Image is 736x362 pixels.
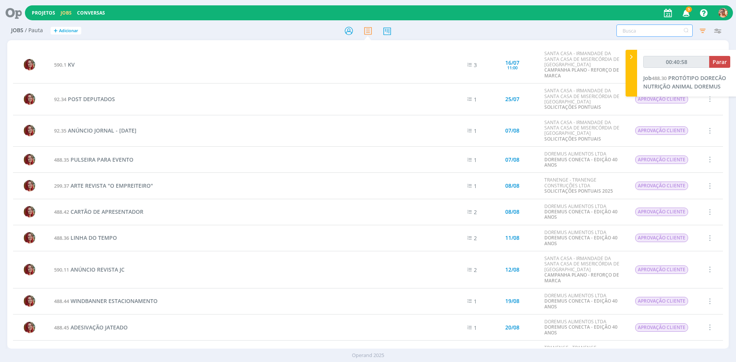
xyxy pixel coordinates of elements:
[54,234,69,241] span: 488.36
[505,128,519,133] div: 07/08
[68,95,115,103] span: POST DEPUTADOS
[474,182,477,190] span: 1
[635,297,688,305] span: APROVAÇÃO CLIENTE
[544,156,618,168] a: DOREMUS CONECTA - EDIÇÃO 40 ANOS
[505,60,519,66] div: 16/07
[54,297,158,305] a: 488.44WINDBANNER ESTACIONAMENTO
[24,154,35,165] img: G
[544,51,623,79] div: SANTA CASA - IRMANDADE DA SANTA CASA DE MISERICÓRDIA DE [GEOGRAPHIC_DATA]
[77,10,105,16] a: Conversas
[24,59,35,70] img: G
[709,56,730,68] button: Parar
[474,208,477,216] span: 2
[616,25,693,37] input: Busca
[54,96,66,103] span: 92.34
[635,323,688,332] span: APROVAÇÃO CLIENTE
[544,230,623,246] div: DOREMUS ALIMENTOS LTDA
[635,95,688,103] span: APROVAÇÃO CLIENTE
[54,61,66,68] span: 590.1
[474,96,477,103] span: 1
[54,27,58,35] span: +
[635,182,688,190] span: APROVAÇÃO CLIENTE
[544,293,623,310] div: DOREMUS ALIMENTOS LTDA
[544,208,618,220] a: DOREMUS CONECTA - EDIÇÃO 40 ANOS
[54,234,117,241] a: 488.36LINHA DO TEMPO
[652,75,667,82] span: 488.30
[54,324,69,331] span: 488.45
[718,6,728,20] button: V
[54,156,69,163] span: 488.35
[635,156,688,164] span: APROVAÇÃO CLIENTE
[544,204,623,220] div: DOREMUS ALIMENTOS LTDA
[544,256,623,283] div: SANTA CASA - IRMANDADE DA SANTA CASA DE MISERICÓRDIA DE [GEOGRAPHIC_DATA]
[505,157,519,162] div: 07/08
[24,322,35,333] img: G
[54,266,69,273] span: 590.11
[544,136,601,142] a: SOLICITAÇÕES PONTUAIS
[24,206,35,218] img: G
[24,180,35,192] img: G
[71,234,117,241] span: LINHA DO TEMPO
[59,28,78,33] span: Adicionar
[24,93,35,105] img: G
[635,265,688,274] span: APROVAÇÃO CLIENTE
[54,298,69,305] span: 488.44
[544,345,623,362] div: TRANENGE - TRANENGE CONSTRUÇÕES LTDA
[635,126,688,135] span: APROVAÇÃO CLIENTE
[54,156,133,163] a: 488.35PULSEIRA PARA EVENTO
[24,125,35,136] img: G
[24,232,35,244] img: G
[71,324,128,331] span: ADESIVAÇÃO JATEADO
[474,127,477,134] span: 1
[54,95,115,103] a: 92.34POST DEPUTADOS
[544,188,613,194] a: SOLICITAÇÕES PONTUAIS 2025
[686,7,692,12] span: 9
[11,27,23,34] span: Jobs
[54,324,128,331] a: 488.45ADESIVAÇÃO JATEADO
[51,27,81,35] button: +Adicionar
[71,182,153,189] span: ARTE REVISTA "O EMPREITEIRO"
[505,298,519,304] div: 19/08
[54,61,75,68] a: 590.1KV
[24,264,35,275] img: G
[71,266,125,273] span: ANÚNCIO REVISTA JC
[678,6,693,20] button: 9
[505,183,519,188] div: 08/08
[71,297,158,305] span: WINDBANNER ESTACIONAMENTO
[544,67,619,79] a: CAMPANHA PLANO - REFORÇO DE MARCA
[54,266,125,273] a: 590.11ANÚNCIO REVISTA JC
[544,104,601,110] a: SOLICITAÇÕES PONTUAIS
[505,97,519,102] div: 25/07
[68,61,75,68] span: KV
[718,8,728,18] img: V
[30,10,58,16] button: Projetos
[544,88,623,110] div: SANTA CASA - IRMANDADE DA SANTA CASA DE MISERICÓRDIA DE [GEOGRAPHIC_DATA]
[474,324,477,331] span: 1
[474,234,477,242] span: 2
[474,298,477,305] span: 1
[54,127,66,134] span: 92.35
[25,27,43,34] span: / Pauta
[643,74,726,90] span: PROTÓTIPO DORECÃO NUTRIÇÃO ANIMAL DOREMUS
[474,61,477,69] span: 3
[544,151,623,168] div: DOREMUS ALIMENTOS LTDA
[505,235,519,241] div: 11/08
[474,266,477,274] span: 2
[544,272,619,283] a: CAMPANHA PLANO - REFORÇO DE MARCA
[54,208,143,215] a: 488.42CARTÃO DE APRESENTADOR
[544,234,618,246] a: DOREMUS CONECTA - EDIÇÃO 40 ANOS
[54,182,153,189] a: 299.37ARTE REVISTA "O EMPREITEIRO"
[544,319,623,336] div: DOREMUS ALIMENTOS LTDA
[507,66,517,70] div: 11:00
[643,74,726,90] a: Job488.30PROTÓTIPO DORECÃO NUTRIÇÃO ANIMAL DOREMUS
[58,10,74,16] button: Jobs
[505,325,519,330] div: 20/08
[544,120,623,142] div: SANTA CASA - IRMANDADE DA SANTA CASA DE MISERICÓRDIA DE [GEOGRAPHIC_DATA]
[71,208,143,215] span: CARTÃO DE APRESENTADOR
[505,209,519,215] div: 08/08
[54,182,69,189] span: 299.37
[544,324,618,336] a: DOREMUS CONECTA - EDIÇÃO 40 ANOS
[54,127,136,134] a: 92.35ANÚNCIO JORNAL - [DATE]
[24,295,35,307] img: G
[75,10,107,16] button: Conversas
